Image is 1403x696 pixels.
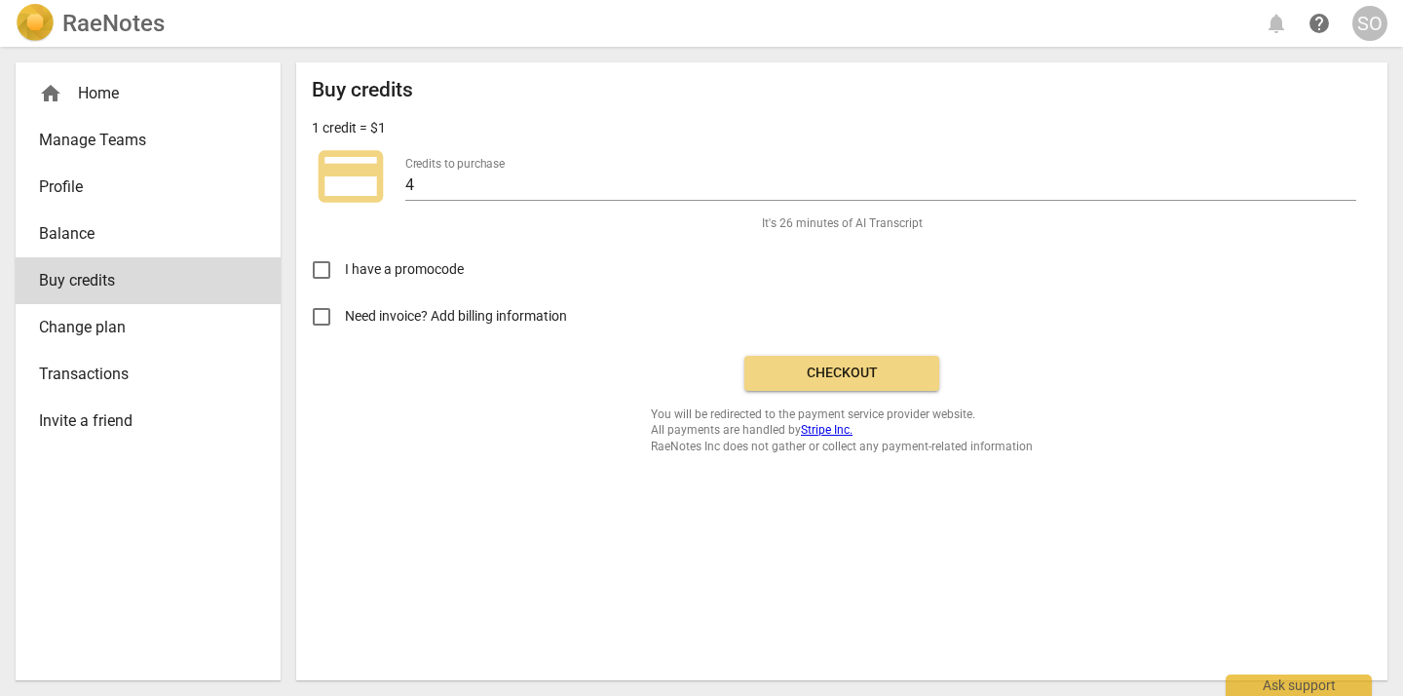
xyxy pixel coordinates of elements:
[39,82,62,105] span: home
[39,316,242,339] span: Change plan
[651,406,1033,455] span: You will be redirected to the payment service provider website. All payments are handled by RaeNo...
[16,4,165,43] a: LogoRaeNotes
[16,304,281,351] a: Change plan
[405,158,505,170] label: Credits to purchase
[16,211,281,257] a: Balance
[762,215,923,232] span: It's 26 minutes of AI Transcript
[1352,6,1387,41] button: SO
[62,10,165,37] h2: RaeNotes
[39,129,242,152] span: Manage Teams
[16,117,281,164] a: Manage Teams
[39,269,242,292] span: Buy credits
[39,363,242,386] span: Transactions
[16,351,281,398] a: Transactions
[16,164,281,211] a: Profile
[39,175,242,199] span: Profile
[16,398,281,445] a: Invite a friend
[760,364,924,383] span: Checkout
[345,306,570,327] span: Need invoice? Add billing information
[744,356,939,391] button: Checkout
[312,118,386,138] p: 1 credit = $1
[39,222,242,246] span: Balance
[801,423,853,437] a: Stripe Inc.
[1226,675,1372,696] div: Ask support
[39,82,242,105] div: Home
[312,137,390,215] span: credit_card
[1302,6,1337,41] a: Help
[345,259,464,280] span: I have a promocode
[312,78,413,102] h2: Buy credits
[1308,12,1331,35] span: help
[16,70,281,117] div: Home
[16,257,281,304] a: Buy credits
[39,409,242,433] span: Invite a friend
[16,4,55,43] img: Logo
